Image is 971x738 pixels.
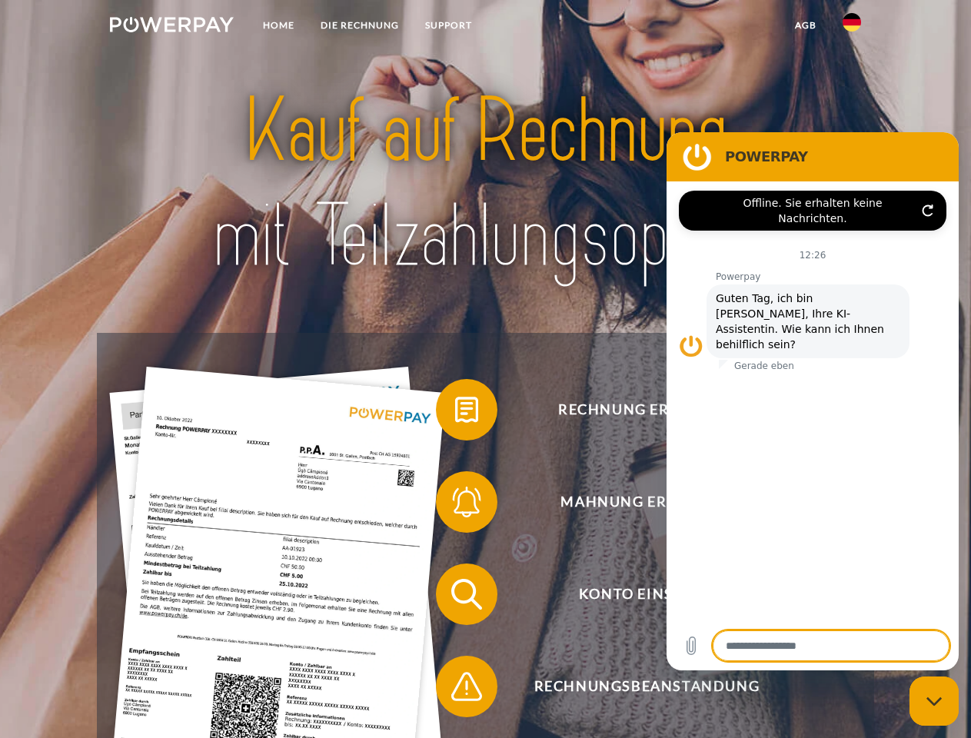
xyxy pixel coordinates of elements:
[447,575,486,613] img: qb_search.svg
[447,483,486,521] img: qb_bell.svg
[447,667,486,706] img: qb_warning.svg
[447,391,486,429] img: qb_bill.svg
[909,676,959,726] iframe: Schaltfläche zum Öffnen des Messaging-Fensters; Konversation läuft
[308,12,412,39] a: DIE RECHNUNG
[147,74,824,294] img: title-powerpay_de.svg
[436,471,836,533] button: Mahnung erhalten?
[412,12,485,39] a: SUPPORT
[458,656,835,717] span: Rechnungsbeanstandung
[458,379,835,440] span: Rechnung erhalten?
[782,12,830,39] a: agb
[843,13,861,32] img: de
[436,379,836,440] button: Rechnung erhalten?
[667,132,959,670] iframe: Messaging-Fenster
[436,563,836,625] button: Konto einsehen
[110,17,234,32] img: logo-powerpay-white.svg
[458,471,835,533] span: Mahnung erhalten?
[436,656,836,717] button: Rechnungsbeanstandung
[458,563,835,625] span: Konto einsehen
[250,12,308,39] a: Home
